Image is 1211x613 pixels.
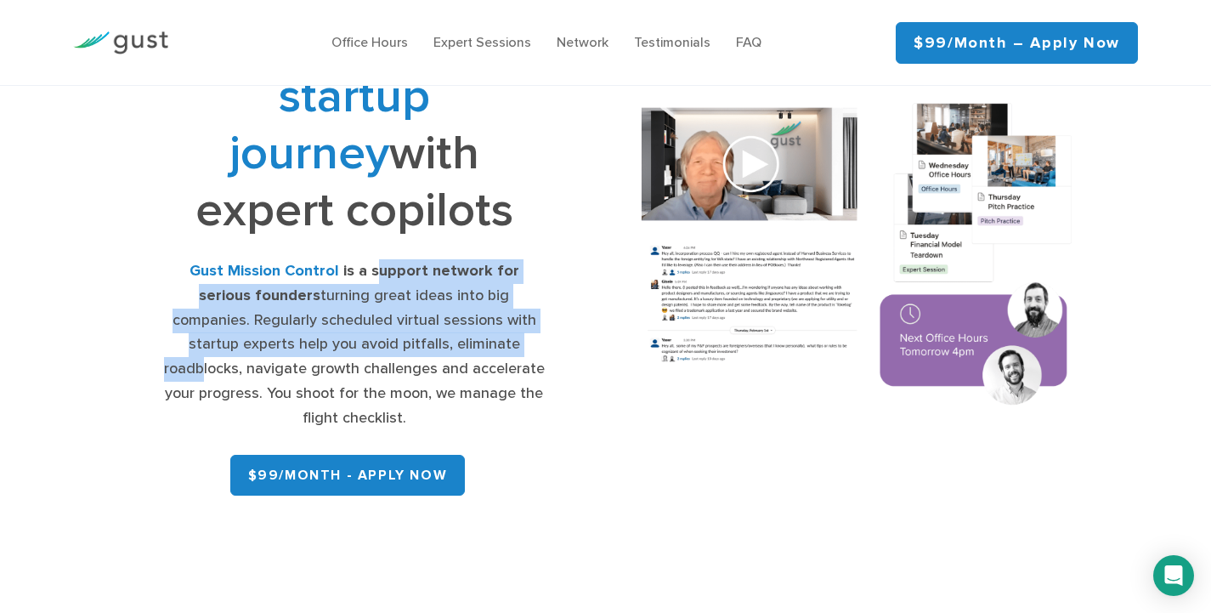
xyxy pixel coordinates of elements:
[634,34,710,50] a: Testimonials
[199,262,519,304] strong: is a support network for serious founders
[163,11,545,239] h1: with expert copilots
[557,34,608,50] a: Network
[1153,555,1194,596] div: Open Intercom Messenger
[331,34,408,50] a: Office Hours
[619,86,1095,427] img: Composition of calendar events, a video call presentation, and chat rooms
[896,22,1138,64] a: $99/month – Apply Now
[736,34,761,50] a: FAQ
[190,262,339,280] strong: Gust Mission Control
[73,31,168,54] img: Gust Logo
[163,259,545,431] div: turning great ideas into big companies. Regularly scheduled virtual sessions with startup experts...
[230,455,466,496] a: $99/month - APPLY NOW
[206,11,503,182] span: Navigate your startup journey
[433,34,531,50] a: Expert Sessions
